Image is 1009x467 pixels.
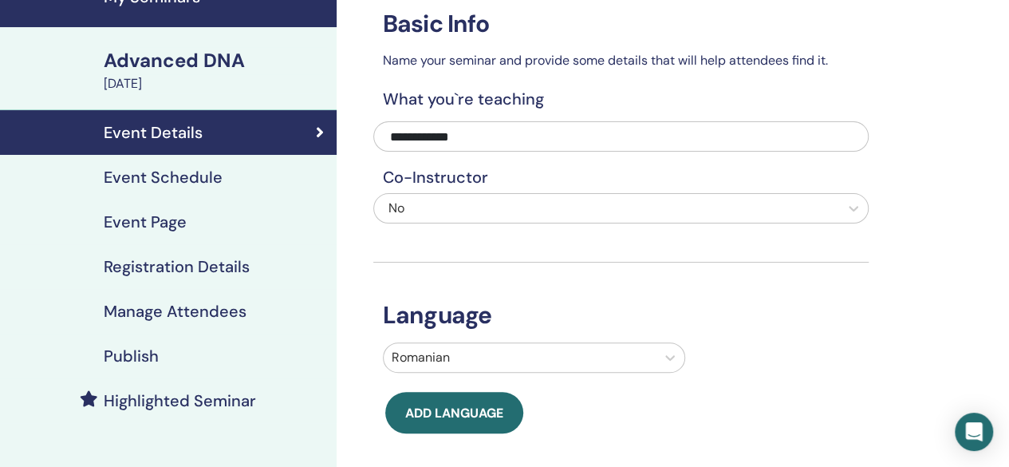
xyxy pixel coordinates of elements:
h4: Publish [104,346,159,366]
div: [DATE] [104,74,327,93]
span: Add language [405,405,503,421]
h3: Language [373,301,869,330]
span: No [388,200,404,216]
div: Open Intercom Messenger [955,413,993,451]
h4: Event Details [104,123,203,142]
a: Advanced DNA[DATE] [94,47,337,93]
h4: Event Schedule [104,168,223,187]
h4: Co-Instructor [373,168,869,187]
h4: What you`re teaching [373,89,869,109]
button: Add language [385,392,523,433]
h3: Basic Info [373,10,869,38]
h4: Highlighted Seminar [104,391,256,410]
h4: Manage Attendees [104,302,246,321]
p: Name your seminar and provide some details that will help attendees find it. [373,51,869,70]
h4: Event Page [104,212,187,232]
h4: Registration Details [104,257,250,276]
div: Advanced DNA [104,47,327,74]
